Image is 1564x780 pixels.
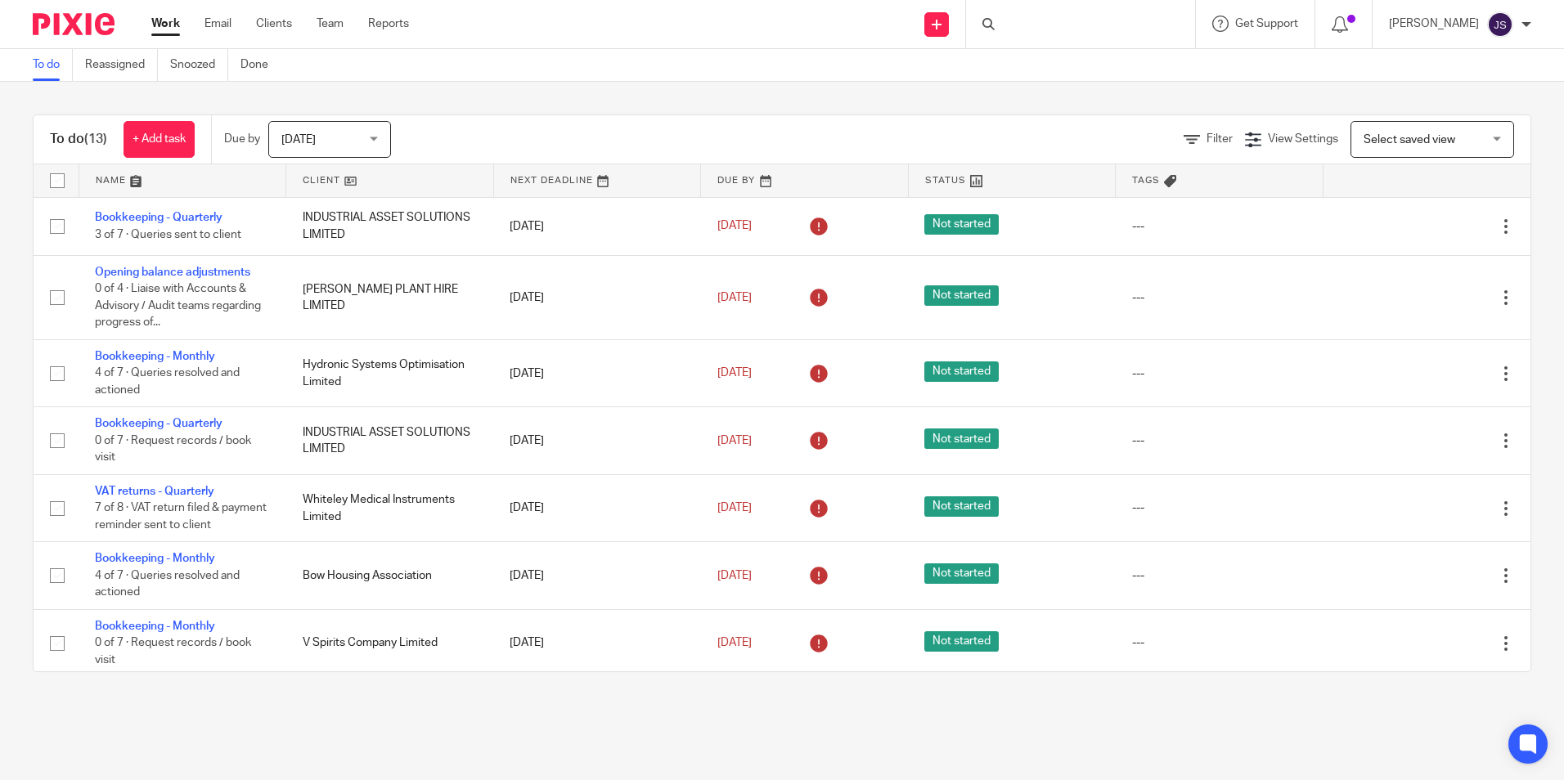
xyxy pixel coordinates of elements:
td: [DATE] [493,474,701,541]
a: Bookkeeping - Monthly [95,621,215,632]
div: --- [1132,365,1307,382]
td: [DATE] [493,255,701,339]
a: + Add task [124,121,195,158]
a: Done [240,49,281,81]
span: [DATE] [281,134,316,146]
a: Reassigned [85,49,158,81]
a: Bookkeeping - Monthly [95,553,215,564]
td: [DATE] [493,197,701,255]
span: Not started [924,361,999,382]
td: [DATE] [493,542,701,609]
div: --- [1132,218,1307,235]
a: Clients [256,16,292,32]
span: Not started [924,563,999,584]
span: [DATE] [717,221,752,232]
span: Not started [924,428,999,449]
a: Work [151,16,180,32]
h1: To do [50,131,107,148]
td: INDUSTRIAL ASSET SOLUTIONS LIMITED [286,197,494,255]
div: --- [1132,500,1307,516]
span: [DATE] [717,637,752,648]
a: VAT returns - Quarterly [95,486,214,497]
span: Not started [924,631,999,652]
a: Team [317,16,344,32]
span: [DATE] [717,292,752,303]
a: To do [33,49,73,81]
img: svg%3E [1487,11,1513,38]
a: Email [204,16,231,32]
a: Snoozed [170,49,228,81]
span: [DATE] [717,435,752,446]
p: Due by [224,131,260,147]
div: --- [1132,567,1307,584]
span: Tags [1132,176,1160,185]
td: [PERSON_NAME] PLANT HIRE LIMITED [286,255,494,339]
span: Select saved view [1364,134,1455,146]
a: Bookkeeping - Quarterly [95,418,222,429]
span: [DATE] [717,570,752,581]
td: INDUSTRIAL ASSET SOLUTIONS LIMITED [286,407,494,474]
span: [DATE] [717,502,752,513]
span: 4 of 7 · Queries resolved and actioned [95,368,240,397]
span: (13) [84,132,107,146]
a: Bookkeeping - Quarterly [95,212,222,223]
img: Pixie [33,13,115,35]
td: Hydronic Systems Optimisation Limited [286,339,494,406]
td: V Spirits Company Limited [286,609,494,676]
td: [DATE] [493,609,701,676]
td: [DATE] [493,339,701,406]
a: Reports [368,16,409,32]
div: --- [1132,433,1307,449]
span: Not started [924,214,999,235]
span: 0 of 4 · Liaise with Accounts & Advisory / Audit teams regarding progress of... [95,284,261,329]
span: Filter [1207,133,1233,145]
span: 0 of 7 · Request records / book visit [95,435,251,464]
span: Get Support [1235,18,1298,29]
span: 3 of 7 · Queries sent to client [95,229,241,240]
p: [PERSON_NAME] [1389,16,1479,32]
div: --- [1132,289,1307,306]
span: View Settings [1268,133,1338,145]
a: Opening balance adjustments [95,267,250,278]
td: Bow Housing Association [286,542,494,609]
span: 7 of 8 · VAT return filed & payment reminder sent to client [95,502,267,531]
div: --- [1132,634,1307,651]
td: [DATE] [493,407,701,474]
span: 0 of 7 · Request records / book visit [95,637,251,666]
a: Bookkeeping - Monthly [95,351,215,362]
td: Whiteley Medical Instruments Limited [286,474,494,541]
span: [DATE] [717,368,752,379]
span: Not started [924,496,999,517]
span: 4 of 7 · Queries resolved and actioned [95,570,240,598]
span: Not started [924,285,999,306]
